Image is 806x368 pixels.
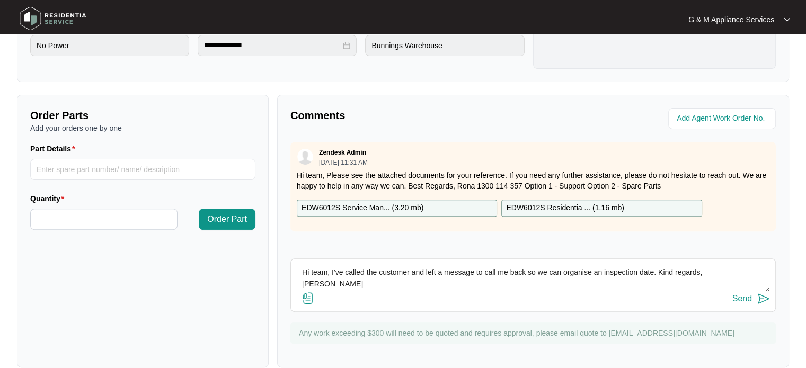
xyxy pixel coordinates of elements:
[199,209,255,230] button: Order Part
[319,148,366,157] p: Zendesk Admin
[302,202,423,214] p: EDW6012S Service Man... ( 3.20 mb )
[302,292,314,304] img: file-attachment-doc.svg
[296,264,770,292] textarea: Hi team, I've called the customer and left a message to call me back so we can organise an inspec...
[688,14,774,25] p: G & M Appliance Services
[757,292,770,305] img: send-icon.svg
[506,202,624,214] p: EDW6012S Residentia ... ( 1.16 mb )
[31,209,177,229] input: Quantity
[204,40,341,51] input: Date Purchased
[30,35,189,56] input: Product Fault or Query
[290,108,526,123] p: Comments
[16,3,90,34] img: residentia service logo
[732,294,752,303] div: Send
[319,159,368,166] p: [DATE] 11:31 AM
[30,123,255,133] p: Add your orders one by one
[677,112,769,125] input: Add Agent Work Order No.
[30,193,68,204] label: Quantity
[30,108,255,123] p: Order Parts
[365,35,524,56] input: Purchased From
[784,17,790,22] img: dropdown arrow
[207,213,247,226] span: Order Part
[297,170,769,191] p: Hi team, Please see the attached documents for your reference. If you need any further assistance...
[30,159,255,180] input: Part Details
[732,292,770,306] button: Send
[299,328,770,338] p: Any work exceeding $300 will need to be quoted and requires approval, please email quote to [EMAI...
[30,143,79,154] label: Part Details
[297,149,313,165] img: user.svg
